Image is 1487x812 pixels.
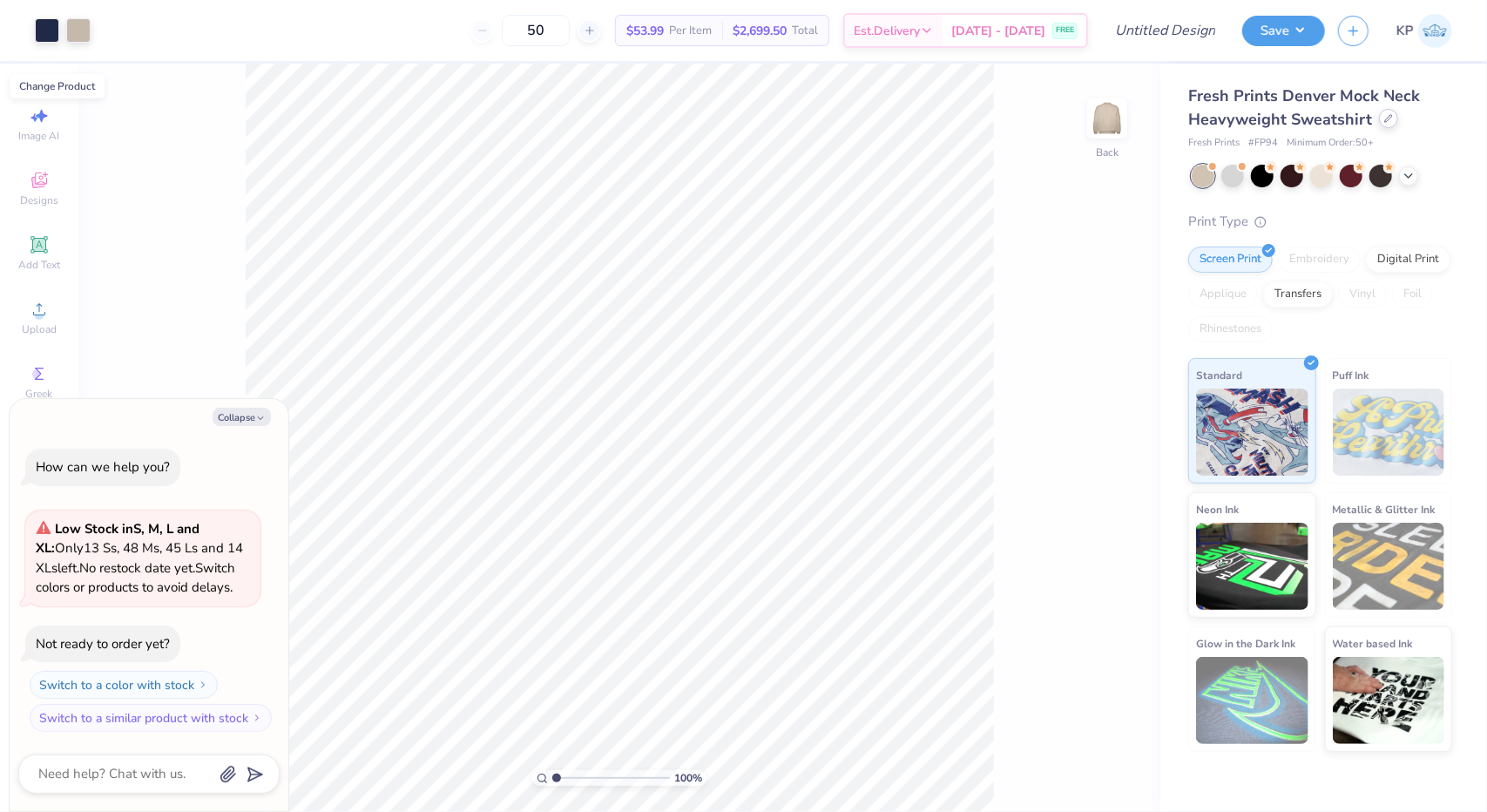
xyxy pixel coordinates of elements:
img: Standard [1196,389,1308,476]
span: $2,699.50 [733,22,787,40]
img: Keely Page [1418,14,1452,48]
span: Glow in the Dark Ink [1196,634,1295,653]
img: Neon Ink [1196,523,1308,610]
span: Puff Ink [1333,366,1369,384]
span: Minimum Order: 50 + [1287,136,1374,151]
div: Vinyl [1338,281,1387,308]
div: Foil [1392,281,1433,308]
img: Puff Ink [1333,389,1445,476]
div: How can we help you? [36,458,170,476]
span: Per Item [669,22,712,40]
span: Neon Ink [1196,500,1239,518]
span: $53.99 [626,22,664,40]
button: Switch to a color with stock [30,671,218,699]
img: Switch to a color with stock [198,680,208,690]
img: Back [1090,101,1125,136]
span: Fresh Prints [1188,136,1240,151]
span: No restock date yet. [79,559,195,577]
span: Only 13 Ss, 48 Ms, 45 Ls and 14 XLs left. Switch colors or products to avoid delays. [36,520,243,597]
span: Water based Ink [1333,634,1413,653]
img: Metallic & Glitter Ink [1333,523,1445,610]
input: – – [502,15,570,46]
span: Standard [1196,366,1242,384]
button: Save [1242,16,1325,46]
span: [DATE] - [DATE] [951,22,1045,40]
button: Collapse [213,408,271,426]
div: Digital Print [1366,247,1450,273]
div: Embroidery [1278,247,1361,273]
div: Rhinestones [1188,316,1273,342]
span: KP [1396,21,1414,41]
span: Est. Delivery [854,22,920,40]
span: Image AI [19,129,60,143]
div: Print Type [1188,212,1452,232]
div: Transfers [1263,281,1333,308]
span: FREE [1056,24,1074,37]
span: 100 % [674,770,702,786]
span: # FP94 [1248,136,1278,151]
span: Add Text [18,258,60,272]
div: Screen Print [1188,247,1273,273]
a: KP [1396,14,1452,48]
span: Upload [22,322,57,336]
div: Back [1096,145,1119,160]
div: Change Product [10,74,105,98]
div: Not ready to order yet? [36,635,170,653]
span: Metallic & Glitter Ink [1333,500,1436,518]
span: Designs [20,193,58,207]
span: Fresh Prints Denver Mock Neck Heavyweight Sweatshirt [1188,85,1420,130]
span: Total [792,22,818,40]
strong: Low Stock in S, M, L and XL : [36,520,199,558]
img: Switch to a similar product with stock [252,713,262,723]
span: Greek [26,387,53,401]
button: Switch to a similar product with stock [30,704,272,732]
div: Applique [1188,281,1258,308]
input: Untitled Design [1101,13,1229,48]
img: Water based Ink [1333,657,1445,744]
img: Glow in the Dark Ink [1196,657,1308,744]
